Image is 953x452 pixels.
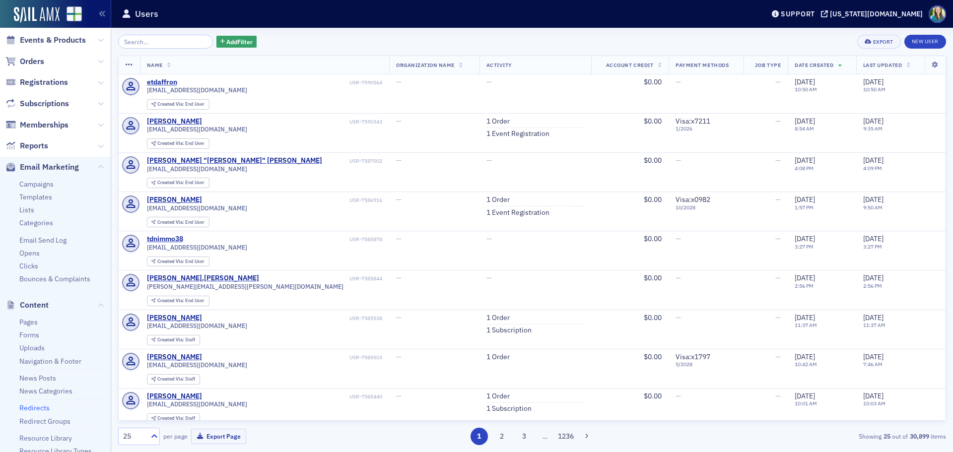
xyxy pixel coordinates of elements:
time: 10:50 AM [863,86,885,93]
span: $0.00 [644,273,662,282]
span: Memberships [20,120,68,130]
a: 1 Order [486,353,510,362]
a: etdaffron [147,78,177,87]
a: tdnimmo38 [147,235,183,244]
a: Pages [19,318,38,326]
strong: 30,899 [908,432,931,441]
button: [US_STATE][DOMAIN_NAME] [821,10,926,17]
a: 1 Order [486,117,510,126]
div: Created Via: End User [147,138,209,149]
a: Opens [19,249,40,258]
div: USR-7585440 [204,393,382,400]
span: Visa : x1797 [676,352,710,361]
a: View Homepage [60,6,82,23]
span: — [486,156,492,165]
time: 2:56 PM [863,282,882,289]
a: Orders [5,56,44,67]
span: Created Via : [157,219,185,225]
span: — [486,273,492,282]
a: News Categories [19,387,72,395]
div: Staff [157,416,195,421]
span: [DATE] [863,391,884,400]
span: — [486,234,492,243]
span: — [396,352,402,361]
span: Created Via : [157,140,185,146]
a: News Posts [19,374,56,383]
a: Email Marketing [5,162,79,173]
div: USR-7585844 [261,275,382,282]
time: 1:57 PM [795,204,814,211]
span: [EMAIL_ADDRESS][DOMAIN_NAME] [147,126,247,133]
span: — [486,77,492,86]
span: — [775,117,781,126]
span: Created Via : [157,415,185,421]
span: [EMAIL_ADDRESS][DOMAIN_NAME] [147,400,247,408]
a: Resource Library [19,434,72,443]
span: Payment Methods [676,62,729,68]
span: Created Via : [157,179,185,186]
div: USR-7590343 [204,119,382,125]
time: 3:27 PM [863,243,882,250]
span: $0.00 [644,234,662,243]
div: USR-7585538 [204,315,382,322]
span: $0.00 [644,391,662,400]
button: 3 [516,428,533,445]
button: AddFilter [216,36,257,48]
span: [DATE] [795,313,815,322]
span: [PERSON_NAME][EMAIL_ADDRESS][PERSON_NAME][DOMAIN_NAME] [147,283,343,290]
span: [DATE] [795,352,815,361]
div: Created Via: Staff [147,413,200,424]
span: [DATE] [795,391,815,400]
span: Content [20,300,49,311]
span: — [676,156,681,165]
span: Events & Products [20,35,86,46]
time: 4:08 PM [795,165,814,172]
span: [DATE] [863,313,884,322]
div: End User [157,141,204,146]
span: [DATE] [795,234,815,243]
span: — [775,273,781,282]
span: Subscriptions [20,98,69,109]
span: $0.00 [644,313,662,322]
time: 10:01 AM [795,400,817,407]
span: [DATE] [795,117,815,126]
a: 1 Subscription [486,326,532,335]
div: [PERSON_NAME] [147,314,202,323]
time: 9:50 AM [863,204,883,211]
span: — [775,195,781,204]
a: 1 Order [486,195,510,204]
a: Bounces & Complaints [19,274,90,283]
time: 10:50 AM [795,86,817,93]
a: 1 Subscription [486,404,532,413]
span: Last Updated [863,62,902,68]
span: [DATE] [863,77,884,86]
div: USR-7587002 [324,158,382,164]
span: [EMAIL_ADDRESS][DOMAIN_NAME] [147,86,247,94]
div: USR-7585503 [204,354,382,361]
a: Lists [19,205,34,214]
span: — [775,313,781,322]
div: Export [873,39,893,45]
div: USR-7585878 [185,236,382,243]
span: Registrations [20,77,68,88]
div: End User [157,180,204,186]
a: Navigation & Footer [19,357,81,366]
div: Created Via: End User [147,178,209,188]
span: [DATE] [795,273,815,282]
span: — [775,234,781,243]
span: — [396,156,402,165]
a: Redirects [19,403,50,412]
span: $0.00 [644,195,662,204]
span: — [396,77,402,86]
a: [PERSON_NAME] [147,392,202,401]
button: Export [857,35,900,49]
div: [PERSON_NAME] [147,353,202,362]
span: Visa : x7211 [676,117,710,126]
div: Created Via: End User [147,296,209,306]
time: 4:09 PM [863,165,882,172]
span: [EMAIL_ADDRESS][DOMAIN_NAME] [147,204,247,212]
span: [DATE] [863,352,884,361]
div: Staff [157,337,195,343]
a: [PERSON_NAME].[PERSON_NAME] [147,274,259,283]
